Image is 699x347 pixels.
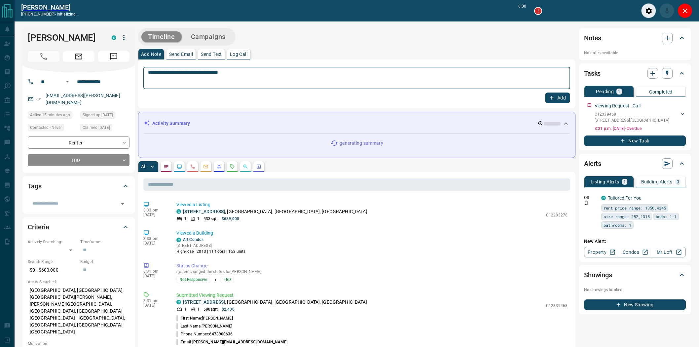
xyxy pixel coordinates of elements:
a: Condos [618,247,652,257]
a: Tailored For You [608,195,642,201]
div: condos.ca [601,196,606,200]
a: [PERSON_NAME] [21,3,79,11]
p: Search Range: [28,259,77,265]
a: [EMAIL_ADDRESS][PERSON_NAME][DOMAIN_NAME] [46,93,120,105]
div: Showings [584,267,686,283]
p: C12339468 [595,111,669,117]
p: Listing Alerts [591,179,619,184]
div: Wed Aug 13 2025 [28,111,77,121]
p: , [GEOGRAPHIC_DATA], [GEOGRAPHIC_DATA], [GEOGRAPHIC_DATA] [183,208,367,215]
p: No notes available [584,50,686,56]
h1: [PERSON_NAME] [28,32,102,43]
p: 1 [197,306,200,312]
div: Tags [28,178,129,194]
div: Audio Settings [641,3,656,18]
p: , [GEOGRAPHIC_DATA], [GEOGRAPHIC_DATA], [GEOGRAPHIC_DATA] [183,299,367,306]
p: Building Alerts [641,179,673,184]
p: 533 sqft [203,216,218,222]
p: 1 [184,306,187,312]
p: Last Name: [176,323,233,329]
div: condos.ca [176,238,181,242]
span: [PERSON_NAME] [202,316,233,321]
span: TBD [224,276,231,283]
button: Timeline [141,31,182,42]
div: Notes [584,30,686,46]
div: Criteria [28,219,129,235]
div: Tasks [584,65,686,81]
p: [DATE] [143,212,166,217]
svg: Email Verified [36,97,41,101]
p: All [141,164,146,169]
div: Alerts [584,156,686,172]
span: Signed up [DATE] [83,112,113,118]
span: Claimed [DATE] [83,124,110,131]
p: 0 [677,179,679,184]
h2: Tags [28,181,41,191]
p: [PHONE_NUMBER] - [21,11,79,17]
p: 3:31 pm [143,298,166,303]
span: 6473900636 [209,332,233,336]
p: Add Note [141,52,161,57]
p: [DATE] [143,241,166,246]
p: Budget: [80,259,129,265]
span: Not Responsive [179,276,207,283]
p: No showings booked [584,287,686,293]
p: Send Text [201,52,222,57]
p: 1 [197,216,200,222]
svg: Push Notification Only [584,201,589,205]
p: High-Rise | 2013 | 11 floors | 153 units [176,249,246,254]
p: $0 - $600,000 [28,265,77,276]
div: Mute [659,3,674,18]
p: Viewed a Building [176,230,568,237]
button: Open [118,199,127,209]
div: C12339468[STREET_ADDRESS],[GEOGRAPHIC_DATA] [595,110,686,125]
p: First Name: [176,315,233,321]
svg: Calls [190,164,195,169]
button: New Showing [584,299,686,310]
p: Status Change [176,262,568,269]
span: rent price range: 1350,4345 [604,205,666,211]
p: [DATE] [143,274,166,278]
p: Motivation: [28,341,129,347]
p: Activity Summary [152,120,190,127]
h2: Criteria [28,222,49,232]
p: 3:31 p.m. [DATE] - Overdue [595,126,686,132]
div: condos.ca [176,300,181,304]
p: 1 [618,89,620,94]
span: [PERSON_NAME][EMAIL_ADDRESS][DOMAIN_NAME] [192,340,288,344]
div: condos.ca [176,209,181,214]
svg: Lead Browsing Activity [177,164,182,169]
p: Log Call [230,52,247,57]
p: generating summary [340,140,383,147]
p: [GEOGRAPHIC_DATA], [GEOGRAPHIC_DATA], [GEOGRAPHIC_DATA][PERSON_NAME], [PERSON_NAME][GEOGRAPHIC_DA... [28,285,129,337]
div: Thu Jul 02 2020 [80,124,129,133]
p: Phone Number: [176,331,233,337]
p: 3:31 pm [143,269,166,274]
p: 588 sqft [203,306,218,312]
span: bathrooms: 1 [604,222,631,228]
svg: Listing Alerts [216,164,222,169]
p: New Alert: [584,238,686,245]
span: [PERSON_NAME] [202,324,232,328]
p: $2,400 [222,306,235,312]
button: New Task [584,135,686,146]
a: Property [584,247,618,257]
h2: Showings [584,270,612,280]
h2: Notes [584,33,601,43]
div: condos.ca [112,35,116,40]
p: 1 [184,216,187,222]
svg: Emails [203,164,208,169]
h2: Alerts [584,158,601,169]
a: Art Condos [183,237,203,242]
div: Close [678,3,692,18]
span: initializing... [57,12,79,17]
a: Mr.Loft [652,247,686,257]
span: Active 15 minutes ago [30,112,70,118]
p: C12283278 [546,212,568,218]
span: beds: 1-1 [656,213,677,220]
h2: Tasks [584,68,601,79]
span: Message [98,51,129,62]
p: Send Email [169,52,193,57]
div: Thu Jul 02 2020 [80,111,129,121]
p: [DATE] [143,303,166,308]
